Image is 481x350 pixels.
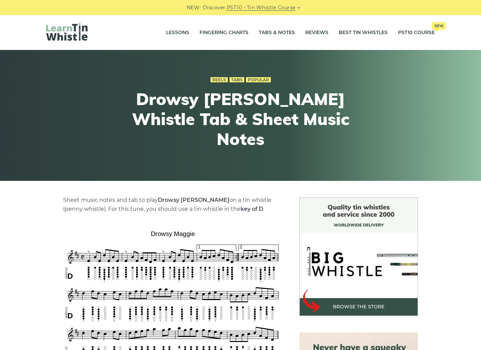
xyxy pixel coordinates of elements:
img: BigWhistle Tin Whistle Store [299,197,418,316]
a: Fingering Charts [199,24,248,41]
a: Best Tin Whistles [339,24,388,41]
a: Popular [246,77,271,83]
strong: Drowsy [PERSON_NAME] [158,197,229,203]
h1: Drowsy [PERSON_NAME] Whistle Tab & Sheet Music Notes [114,89,367,149]
a: PST10 CourseNew [398,24,435,41]
a: Lessons [166,24,189,41]
a: Tabs & Notes [259,24,295,41]
strong: key of D [240,206,263,212]
a: Tabs [229,77,244,83]
a: Reels [211,77,228,83]
img: LearnTinWhistle.com [46,23,88,41]
p: Sheet music notes and tab to play on a tin whistle (penny whistle). For this tune, you should use... [63,196,283,214]
span: New [432,22,446,30]
a: Reviews [305,24,328,41]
